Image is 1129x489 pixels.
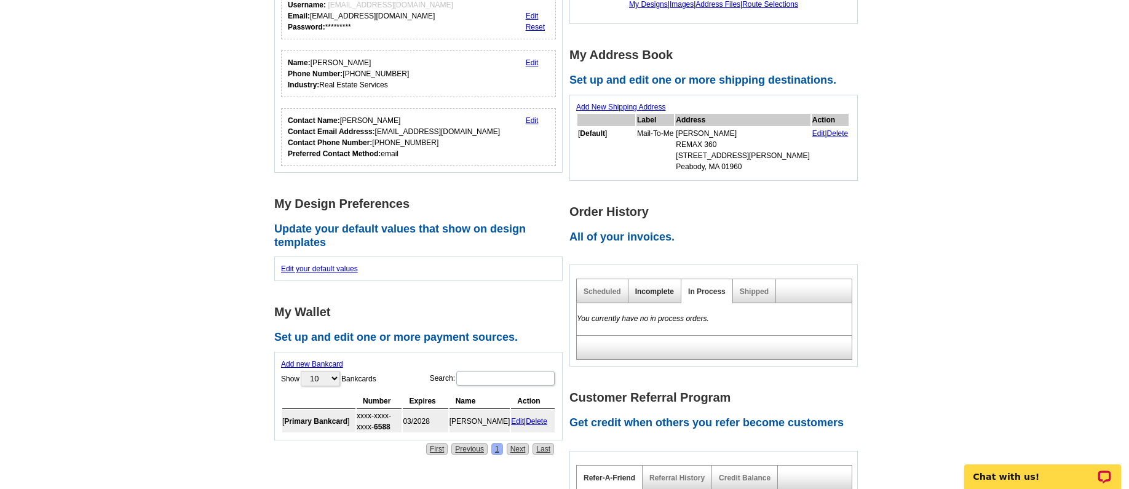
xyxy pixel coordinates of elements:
a: 1 [491,443,503,455]
th: Name [450,394,510,409]
span: [EMAIL_ADDRESS][DOMAIN_NAME] [328,1,453,9]
td: [ ] [282,410,355,432]
h2: Update your default values that show on design templates [274,223,569,249]
a: Delete [526,417,547,426]
h2: Set up and edit one or more shipping destinations. [569,74,865,87]
a: Edit [812,129,825,138]
strong: Contact Phone Number: [288,138,372,147]
td: xxxx-xxxx-xxxx- [357,410,402,432]
a: Shipped [740,287,769,296]
th: Action [511,394,555,409]
a: Refer-A-Friend [584,474,635,482]
div: [PERSON_NAME] [EMAIL_ADDRESS][DOMAIN_NAME] [PHONE_NUMBER] email [288,115,500,159]
th: Expires [403,394,448,409]
a: Edit [511,417,524,426]
td: | [511,410,555,432]
td: [PERSON_NAME] [450,410,510,432]
label: Search: [430,370,556,387]
a: Scheduled [584,287,621,296]
iframe: LiveChat chat widget [956,450,1129,489]
h2: Set up and edit one or more payment sources. [274,331,569,344]
strong: Username: [288,1,326,9]
a: Edit [526,12,539,20]
strong: Contact Name: [288,116,340,125]
b: Primary Bankcard [284,417,347,426]
label: Show Bankcards [281,370,376,388]
strong: Contact Email Addresss: [288,127,375,136]
a: Add New Shipping Address [576,103,665,111]
a: Edit your default values [281,264,358,273]
strong: Password: [288,23,325,31]
strong: Preferred Contact Method: [288,149,381,158]
strong: Name: [288,58,311,67]
td: Mail-To-Me [636,127,674,173]
div: Your personal details. [281,50,556,97]
h1: My Wallet [274,306,569,319]
a: Last [533,443,554,455]
a: Reset [526,23,545,31]
td: [ ] [577,127,635,173]
th: Label [636,114,674,126]
select: ShowBankcards [301,371,340,386]
b: Default [580,129,605,138]
th: Number [357,394,402,409]
a: Referral History [649,474,705,482]
th: Action [812,114,849,126]
th: Address [675,114,810,126]
strong: Industry: [288,81,319,89]
em: You currently have no in process orders. [577,314,709,323]
td: | [812,127,849,173]
strong: Email: [288,12,310,20]
a: Edit [526,116,539,125]
a: In Process [688,287,726,296]
a: Delete [827,129,849,138]
a: Add new Bankcard [281,360,343,368]
a: Credit Balance [719,474,770,482]
a: Previous [451,443,488,455]
h2: All of your invoices. [569,231,865,244]
h1: Order History [569,205,865,218]
input: Search: [456,371,555,386]
a: Edit [526,58,539,67]
h1: My Design Preferences [274,197,569,210]
div: Who should we contact regarding order issues? [281,108,556,166]
a: First [426,443,448,455]
td: [PERSON_NAME] REMAX 360 [STREET_ADDRESS][PERSON_NAME] Peabody, MA 01960 [675,127,810,173]
strong: Phone Number: [288,70,343,78]
h1: My Address Book [569,49,865,62]
strong: 6588 [374,423,390,431]
a: Next [507,443,529,455]
a: Incomplete [635,287,674,296]
h1: Customer Referral Program [569,391,865,404]
td: 03/2028 [403,410,448,432]
h2: Get credit when others you refer become customers [569,416,865,430]
div: [PERSON_NAME] [PHONE_NUMBER] Real Estate Services [288,57,409,90]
